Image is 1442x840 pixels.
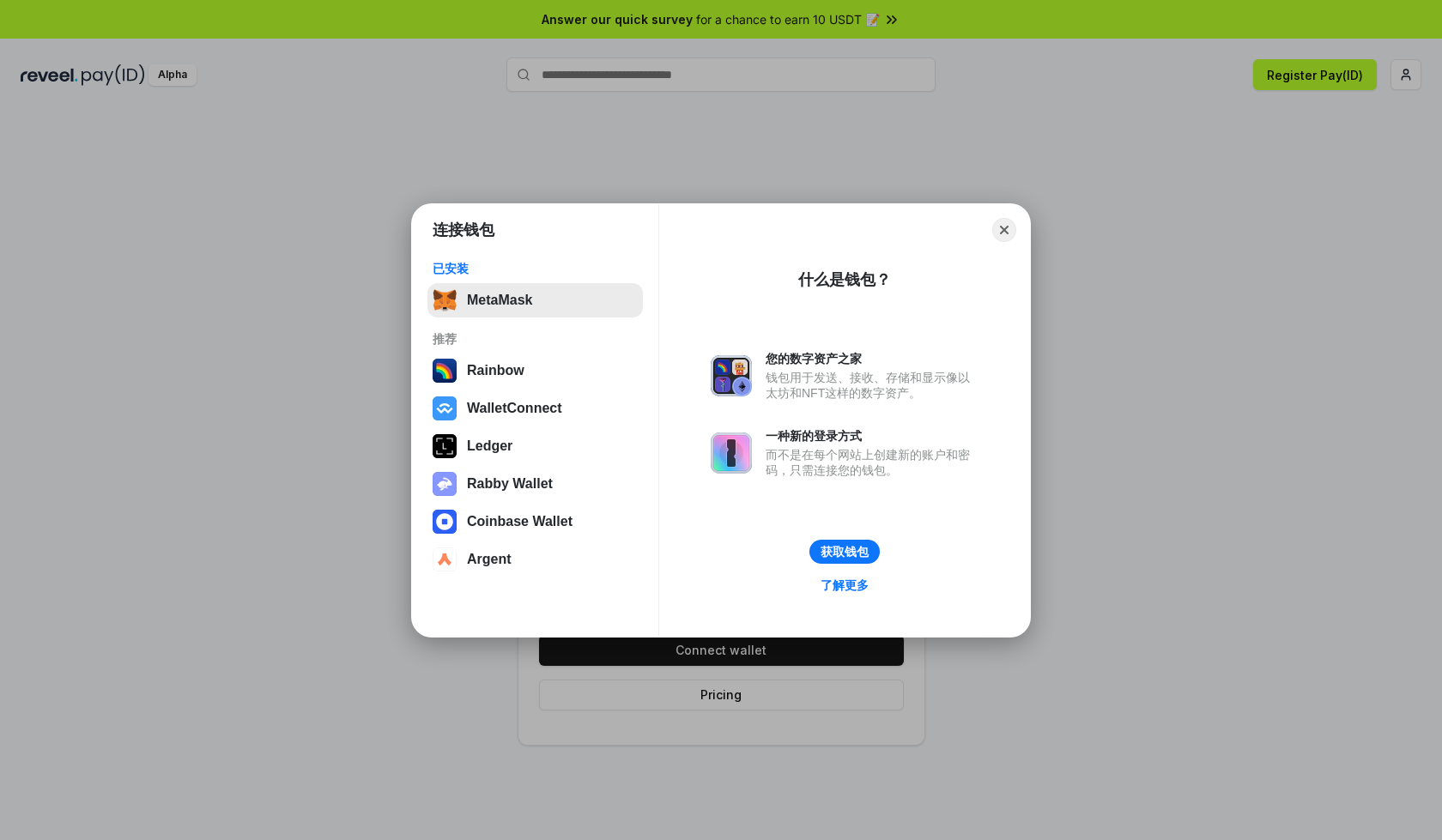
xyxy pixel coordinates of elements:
[992,218,1016,242] button: Close
[427,391,643,426] button: WalletConnect
[766,428,978,444] div: 一种新的登录方式
[427,283,643,317] button: MetaMask
[766,370,978,401] div: 钱包用于发送、接收、存储和显示像以太坊和NFT这样的数字资产。
[433,434,457,458] img: svg+xml,%3Csvg%20xmlns%3D%22http%3A%2F%2Fwww.w3.org%2F2000%2Fsvg%22%20width%3D%2228%22%20height%3...
[766,447,978,478] div: 而不是在每个网站上创建新的账户和密码，只需连接您的钱包。
[427,542,643,577] button: Argent
[467,438,512,454] div: Ledger
[467,552,512,567] div: Argent
[467,363,524,378] div: Rainbow
[467,514,573,529] div: Coinbase Wallet
[467,401,562,416] div: WalletConnect
[821,577,869,593] div: 了解更多
[433,359,457,383] img: svg+xml,%3Csvg%20width%3D%22120%22%20height%3D%22120%22%20viewBox%3D%220%200%20120%20120%22%20fil...
[766,351,978,366] div: 您的数字资产之家
[433,261,638,276] div: 已安装
[427,467,643,501] button: Rabby Wallet
[467,293,532,308] div: MetaMask
[427,429,643,463] button: Ledger
[810,574,879,596] a: 了解更多
[433,510,457,534] img: svg+xml,%3Csvg%20width%3D%2228%22%20height%3D%2228%22%20viewBox%3D%220%200%2028%2028%22%20fill%3D...
[711,355,752,396] img: svg+xml,%3Csvg%20xmlns%3D%22http%3A%2F%2Fwww.w3.org%2F2000%2Fsvg%22%20fill%3D%22none%22%20viewBox...
[711,432,752,474] img: svg+xml,%3Csvg%20xmlns%3D%22http%3A%2F%2Fwww.w3.org%2F2000%2Fsvg%22%20fill%3D%22none%22%20viewBox...
[433,331,638,347] div: 推荐
[433,472,457,496] img: svg+xml,%3Csvg%20xmlns%3D%22http%3A%2F%2Fwww.w3.org%2F2000%2Fsvg%22%20fill%3D%22none%22%20viewBox...
[433,547,457,571] img: svg+xml,%3Csvg%20width%3D%2228%22%20height%3D%2228%22%20viewBox%3D%220%200%2028%2028%22%20fill%3D...
[809,540,880,564] button: 获取钱包
[433,396,457,420] img: svg+xml,%3Csvg%20width%3D%2228%22%20height%3D%2228%22%20viewBox%3D%220%200%2028%2028%22%20fill%3D...
[427,505,643,539] button: Coinbase Wallet
[427,354,643,388] button: Rainbow
[433,220,494,240] h1: 连接钱包
[433,288,457,312] img: svg+xml,%3Csvg%20fill%3D%22none%22%20height%3D%2233%22%20viewBox%3D%220%200%2035%2033%22%20width%...
[467,476,553,492] div: Rabby Wallet
[798,269,891,290] div: 什么是钱包？
[821,544,869,559] div: 获取钱包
